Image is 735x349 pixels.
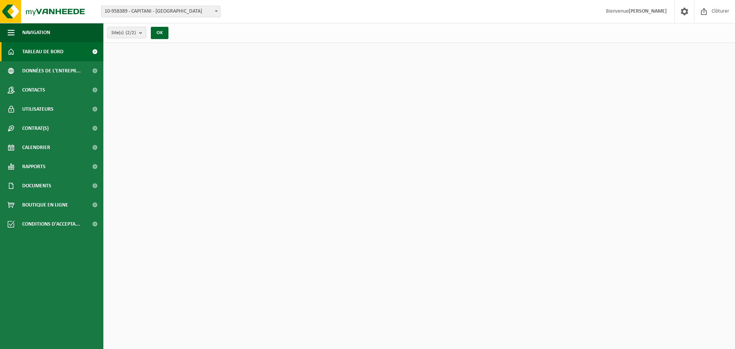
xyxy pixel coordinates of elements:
[22,195,68,215] span: Boutique en ligne
[22,23,50,42] span: Navigation
[22,176,51,195] span: Documents
[126,30,136,35] count: (2/2)
[22,157,46,176] span: Rapports
[107,27,146,38] button: Site(s)(2/2)
[151,27,168,39] button: OK
[22,215,80,234] span: Conditions d'accepta...
[22,61,81,80] span: Données de l'entrepr...
[629,8,667,14] strong: [PERSON_NAME]
[101,6,220,17] span: 10-958389 - CAPITANI - SCHAERBEEK
[22,80,45,100] span: Contacts
[22,100,54,119] span: Utilisateurs
[101,6,220,17] span: 10-958389 - CAPITANI - SCHAERBEEK
[22,119,49,138] span: Contrat(s)
[22,138,50,157] span: Calendrier
[22,42,64,61] span: Tableau de bord
[111,27,136,39] span: Site(s)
